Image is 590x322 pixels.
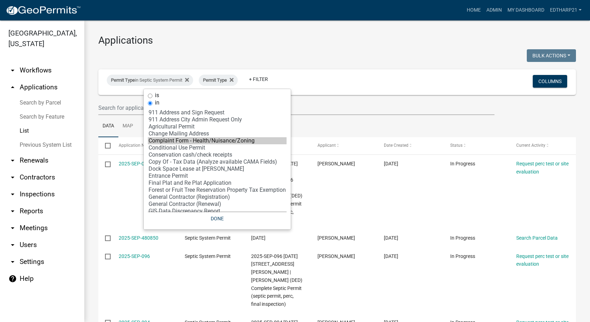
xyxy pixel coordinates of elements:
option: Dock Space Lease at [PERSON_NAME] [148,165,287,172]
span: Tonya Smith [317,161,355,166]
span: Date Created [384,143,408,148]
option: Forest or Fruit Tree Reservation Property Tax Exemption [148,187,287,194]
i: arrow_drop_down [8,224,17,232]
option: General Contractor (Renewal) [148,201,287,208]
option: 911 Address City Admin Request Only [148,116,287,123]
a: Request perc test or site evaluation [516,253,569,267]
span: In Progress [450,253,475,259]
a: Home [464,4,484,17]
label: is [155,93,159,98]
option: Copy Of - Tax Data (Analyze available CAMA Fields) [148,158,287,165]
datatable-header-cell: Date Created [377,137,444,154]
a: EdTharp21 [547,4,584,17]
span: 09/23/2025 [384,161,398,166]
span: Permit Type [111,77,135,83]
a: Data [98,115,118,138]
datatable-header-cell: Select [98,137,112,154]
a: Map [118,115,137,138]
i: help [8,274,17,283]
a: 2025-SEP-480850 [119,235,158,241]
span: Nathan P Kemperman [317,235,355,241]
span: 2025-SEP-096 09/19/2025 366 W AVE 088525224100005 Kemperman, Nate P | Mc Gary, Alice M (DED) Comp... [251,253,302,307]
a: 2025-SEP-096 [119,253,150,259]
option: Complaint Form - Health/Nuisance/Zoning [148,137,287,144]
a: My Dashboard [505,4,547,17]
span: In Progress [450,161,475,166]
option: Conservation cash/check receipts [148,151,287,158]
datatable-header-cell: Status [443,137,510,154]
button: Done [148,212,287,225]
span: 09/19/2025 [384,253,398,259]
h3: Applications [98,34,576,46]
span: Application Number [119,143,157,148]
a: 2025-SEP-097 [119,161,150,166]
span: Current Activity [516,143,545,148]
i: arrow_drop_down [8,173,17,182]
option: Conditional Use Permit [148,144,287,151]
label: in [155,100,159,106]
a: Admin [484,4,505,17]
div: in Septic System Permit [107,75,193,86]
i: arrow_drop_down [8,190,17,198]
i: arrow_drop_down [8,258,17,266]
i: arrow_drop_down [8,241,17,249]
span: Septic System Permit [185,253,231,259]
datatable-header-cell: Applicant [311,137,377,154]
i: arrow_drop_down [8,207,17,215]
a: + Filter [243,73,274,86]
button: Columns [533,75,567,88]
i: arrow_drop_up [8,83,17,91]
span: Permit Type [203,77,227,83]
option: Change Mailing Address [148,130,287,137]
i: arrow_drop_down [8,156,17,165]
span: Status [450,143,463,148]
span: 09/19/2025 [384,235,398,241]
span: Nathan P Kemperman [317,253,355,259]
option: Agricultural Permit [148,123,287,130]
i: arrow_drop_down [8,66,17,75]
span: In Progress [450,235,475,241]
option: Entrance Permit [148,172,287,179]
button: Bulk Actions [527,49,576,62]
span: Applicant [317,143,336,148]
a: Search Parcel Data [516,235,558,241]
input: Search for applications [98,101,494,115]
option: 911 Address and Sign Request [148,109,287,116]
span: 09/19/2025 [251,235,265,241]
a: Request perc test or site evaluation [516,161,569,175]
datatable-header-cell: Application Number [112,137,178,154]
option: GIS Data Discrepancy Report [148,208,287,215]
option: General Contractor (Registration) [148,194,287,201]
span: Septic System Permit [185,235,231,241]
option: Final Plat and Re Plat Application [148,179,287,187]
datatable-header-cell: Current Activity [510,137,576,154]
